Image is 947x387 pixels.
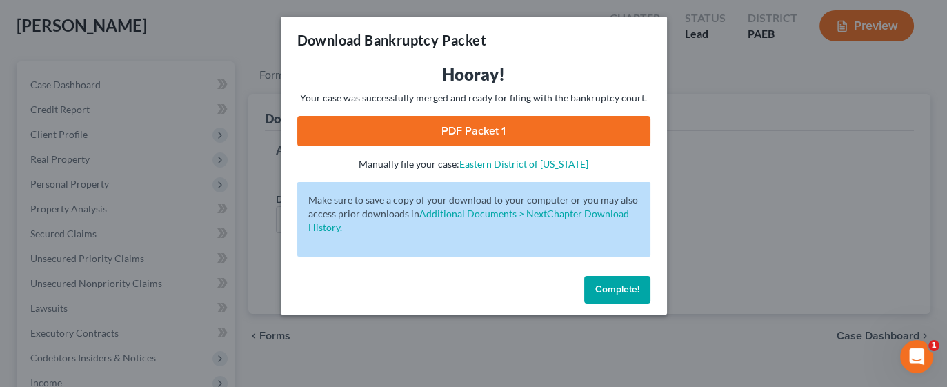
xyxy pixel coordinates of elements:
[900,340,933,373] iframe: Intercom live chat
[595,284,639,295] span: Complete!
[297,30,486,50] h3: Download Bankruptcy Packet
[459,158,588,170] a: Eastern District of [US_STATE]
[928,340,939,351] span: 1
[297,63,650,86] h3: Hooray!
[297,116,650,146] a: PDF Packet 1
[308,208,629,233] a: Additional Documents > NextChapter Download History.
[584,276,650,304] button: Complete!
[297,91,650,105] p: Your case was successfully merged and ready for filing with the bankruptcy court.
[297,157,650,171] p: Manually file your case:
[308,193,639,235] p: Make sure to save a copy of your download to your computer or you may also access prior downloads in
